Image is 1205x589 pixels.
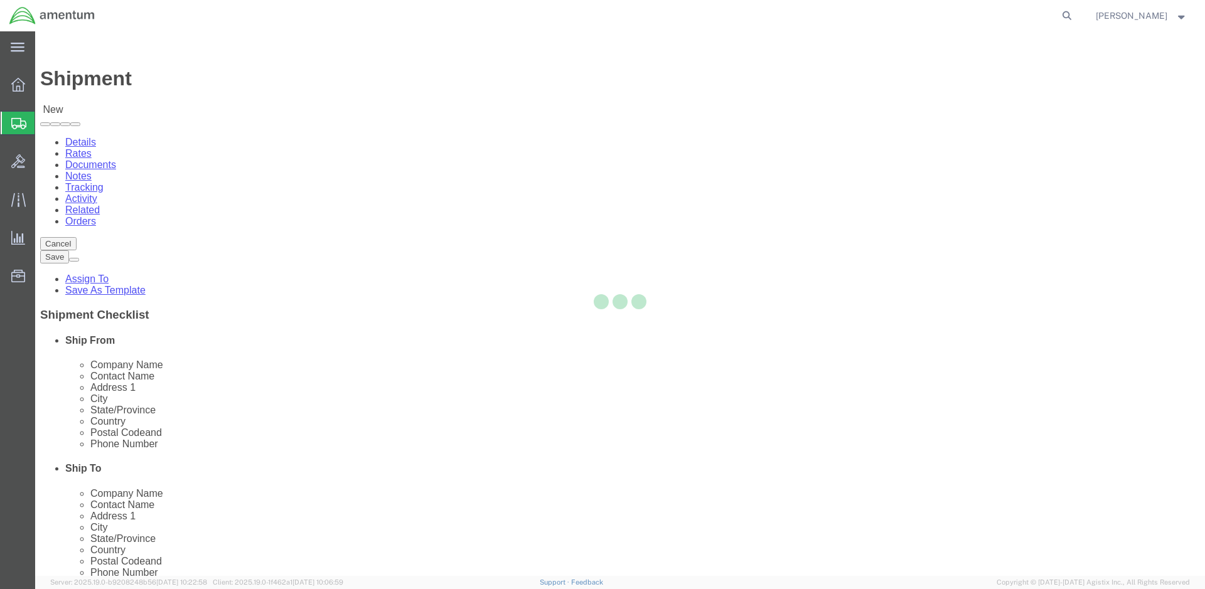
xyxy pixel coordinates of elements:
[50,578,207,586] span: Server: 2025.19.0-b9208248b56
[1096,9,1167,23] span: David Cheesman
[213,578,343,586] span: Client: 2025.19.0-1f462a1
[997,577,1190,588] span: Copyright © [DATE]-[DATE] Agistix Inc., All Rights Reserved
[571,578,603,586] a: Feedback
[156,578,207,586] span: [DATE] 10:22:58
[540,578,571,586] a: Support
[1095,8,1188,23] button: [PERSON_NAME]
[9,6,95,25] img: logo
[292,578,343,586] span: [DATE] 10:06:59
